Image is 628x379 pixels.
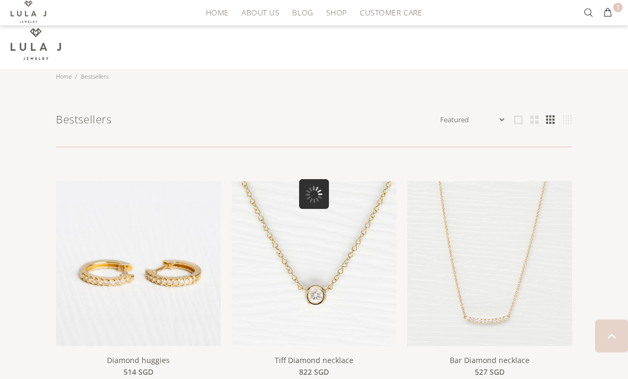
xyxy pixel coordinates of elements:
span: Customer Care [360,9,422,16]
li: Bestsellers [75,69,112,84]
span: Shop [326,9,347,16]
a: Tiff Diamond necklace [275,355,353,365]
img: Page Loader [305,186,323,203]
a: Home [56,72,72,80]
a: HOME [200,4,235,21]
h1: Bestsellers [56,112,438,128]
a: Bar Diamond necklace [450,355,530,365]
span: Blog [292,9,313,16]
span: 822 SGD [299,366,329,378]
a: Blog [286,4,319,21]
a: Diamond huggies [56,258,221,267]
a: Customer Care [353,4,422,21]
span: 527 SGD [475,366,505,378]
a: Diamond huggies [107,355,170,365]
a: Bar Diamond necklace [407,258,572,267]
a: Shop [320,4,353,21]
span: HOME [206,9,229,16]
span: 514 SGD [123,366,153,378]
a: Tiff Diamond necklace [232,258,396,267]
a: About Us [235,4,286,21]
button: 1 [598,4,617,21]
span: About Us [242,9,279,16]
a: BACK TO TOP [595,319,628,352]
